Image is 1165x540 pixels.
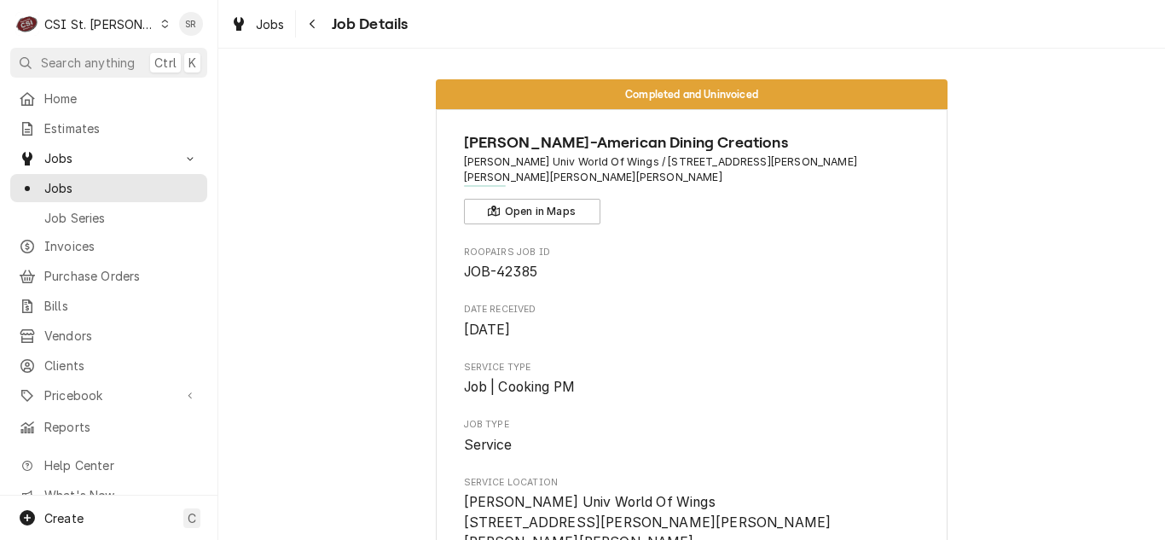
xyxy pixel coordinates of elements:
span: Date Received [464,303,920,316]
span: Jobs [44,149,173,167]
span: Service Type [464,361,920,375]
span: Reports [44,418,199,436]
span: Job Details [327,13,409,36]
span: JOB-42385 [464,264,537,280]
div: Stephani Roth's Avatar [179,12,203,36]
div: Service Type [464,361,920,398]
a: Go to What's New [10,481,207,509]
span: Pricebook [44,386,173,404]
a: Jobs [223,10,292,38]
span: Name [464,131,920,154]
span: Invoices [44,237,199,255]
span: Clients [44,357,199,375]
span: Address [464,154,920,186]
a: Go to Pricebook [10,381,207,409]
span: [DATE] [464,322,511,338]
div: Job Type [464,418,920,455]
div: CSI St. Louis's Avatar [15,12,39,36]
div: C [15,12,39,36]
span: Date Received [464,320,920,340]
span: Job | Cooking PM [464,379,576,395]
a: Go to Jobs [10,144,207,172]
button: Search anythingCtrlK [10,48,207,78]
a: Home [10,84,207,113]
span: Jobs [256,15,285,33]
span: K [188,54,196,72]
span: Search anything [41,54,135,72]
span: Purchase Orders [44,267,199,285]
span: Roopairs Job ID [464,262,920,282]
a: Invoices [10,232,207,260]
a: Estimates [10,114,207,142]
div: SR [179,12,203,36]
span: What's New [44,486,197,504]
a: Go to Help Center [10,451,207,479]
a: Purchase Orders [10,262,207,290]
div: Status [436,79,948,109]
button: Navigate back [299,10,327,38]
span: Help Center [44,456,197,474]
span: Job Series [44,209,199,227]
a: Reports [10,413,207,441]
span: C [188,509,196,527]
span: Estimates [44,119,199,137]
button: Open in Maps [464,199,600,224]
span: Service [464,437,513,453]
div: Client Information [464,131,920,224]
a: Vendors [10,322,207,350]
span: Roopairs Job ID [464,246,920,259]
span: Service Type [464,377,920,398]
div: CSI St. [PERSON_NAME] [44,15,155,33]
span: Jobs [44,179,199,197]
span: Home [44,90,199,107]
span: Completed and Uninvoiced [625,89,758,100]
span: Job Type [464,435,920,456]
a: Clients [10,351,207,380]
span: Vendors [44,327,199,345]
a: Job Series [10,204,207,232]
span: Job Type [464,418,920,432]
span: Bills [44,297,199,315]
span: Ctrl [154,54,177,72]
a: Bills [10,292,207,320]
a: Jobs [10,174,207,202]
span: Service Location [464,476,920,490]
div: Date Received [464,303,920,340]
div: Roopairs Job ID [464,246,920,282]
span: Create [44,511,84,525]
